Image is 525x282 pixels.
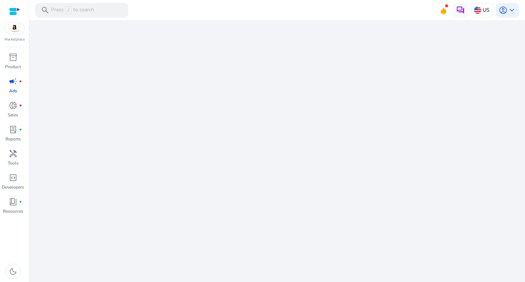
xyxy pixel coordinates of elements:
[9,101,17,110] span: donut_small
[19,104,22,107] span: fiber_manual_record
[9,125,17,134] span: lab_profile
[3,208,23,215] p: Resources
[474,7,481,14] img: us.svg
[483,4,490,16] p: US
[9,173,17,182] span: code_blocks
[9,53,17,62] span: inventory_2
[507,6,516,15] span: keyboard_arrow_down
[65,6,72,14] span: /
[19,128,22,131] span: fiber_manual_record
[9,197,17,206] span: book_4
[8,160,19,166] p: Tools
[9,149,17,158] span: handyman
[19,200,22,203] span: fiber_manual_record
[41,6,50,15] span: search
[51,6,94,14] p: Press to search
[4,37,25,42] p: Marketplace
[5,63,21,70] p: Product
[2,184,24,190] p: Developers
[5,136,21,142] p: Reports
[9,267,17,276] span: dark_mode
[5,23,24,34] img: amazon.svg
[9,88,17,94] p: Ads
[9,77,17,86] span: campaign
[8,112,18,118] p: Sales
[499,6,507,15] span: account_circle
[19,80,22,83] span: fiber_manual_record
